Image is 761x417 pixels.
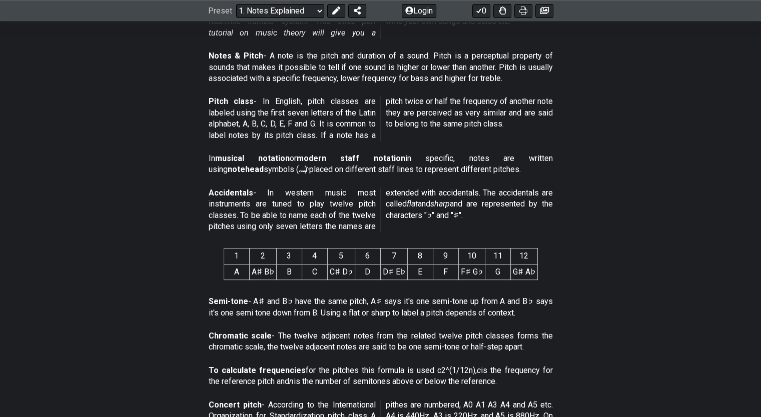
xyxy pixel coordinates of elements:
[302,264,327,279] td: C
[209,188,253,197] strong: Accidentals
[493,4,511,18] button: Toggle Dexterity for all fretkits
[249,248,276,264] th: 2
[224,248,249,264] th: 1
[430,199,450,208] em: sharp
[514,4,532,18] button: Print
[510,264,537,279] td: G♯ A♭
[433,264,458,279] td: F
[407,264,433,279] td: E
[433,248,458,264] th: 9
[510,248,537,264] th: 12
[236,4,324,18] select: Preset
[327,264,355,279] td: C♯ D♭
[249,264,276,279] td: A♯ B♭
[209,96,254,106] strong: Pitch class
[380,264,407,279] td: D♯ E♭
[289,376,294,386] em: n
[535,4,553,18] button: Create image
[209,330,553,353] p: - The twelve adjacent notes from the related twelve pitch classes forms the chromatic scale, the ...
[209,296,248,306] strong: Semi-tone
[327,248,355,264] th: 5
[276,248,302,264] th: 3
[458,248,485,264] th: 10
[209,331,272,340] strong: Chromatic scale
[209,365,306,375] strong: To calculate frequencies
[209,400,262,409] strong: Concert pitch
[302,248,327,264] th: 4
[477,365,481,375] em: c
[472,4,490,18] button: 0
[355,264,380,279] td: D
[209,365,553,387] p: for the pitches this formula is used c2^(1/12n), is the frequency for the reference pitch and is ...
[402,4,436,18] button: Login
[348,4,366,18] button: Share Preset
[485,248,510,264] th: 11
[355,248,380,264] th: 6
[407,199,418,208] em: flat
[407,248,433,264] th: 8
[458,264,485,279] td: F♯ G♭
[276,264,302,279] td: B
[209,50,553,84] p: - A note is the pitch and duration of a sound. Pitch is a perceptual property of sounds that make...
[208,6,232,16] span: Preset
[209,187,553,232] p: - In western music most instruments are tuned to play twelve pitch classes. To be able to name ea...
[228,164,264,174] strong: notehead
[380,248,407,264] th: 7
[209,51,263,60] strong: Notes & Pitch
[297,153,405,163] strong: modern staff notation
[209,296,553,318] p: - A♯ and B♭ have the same pitch, A♯ says it's one semi-tone up from A and B♭ says it's one semi t...
[215,153,290,163] strong: musical notation
[224,264,249,279] td: A
[327,4,345,18] button: Edit Preset
[209,153,553,175] p: In or in specific, notes are written using symbols (𝅝 𝅗𝅥 𝅘𝅥 𝅘𝅥𝅮) placed on different staff lines to r...
[485,264,510,279] td: G
[209,96,553,141] p: - In English, pitch classes are labeled using the first seven letters of the Latin alphabet, A, B...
